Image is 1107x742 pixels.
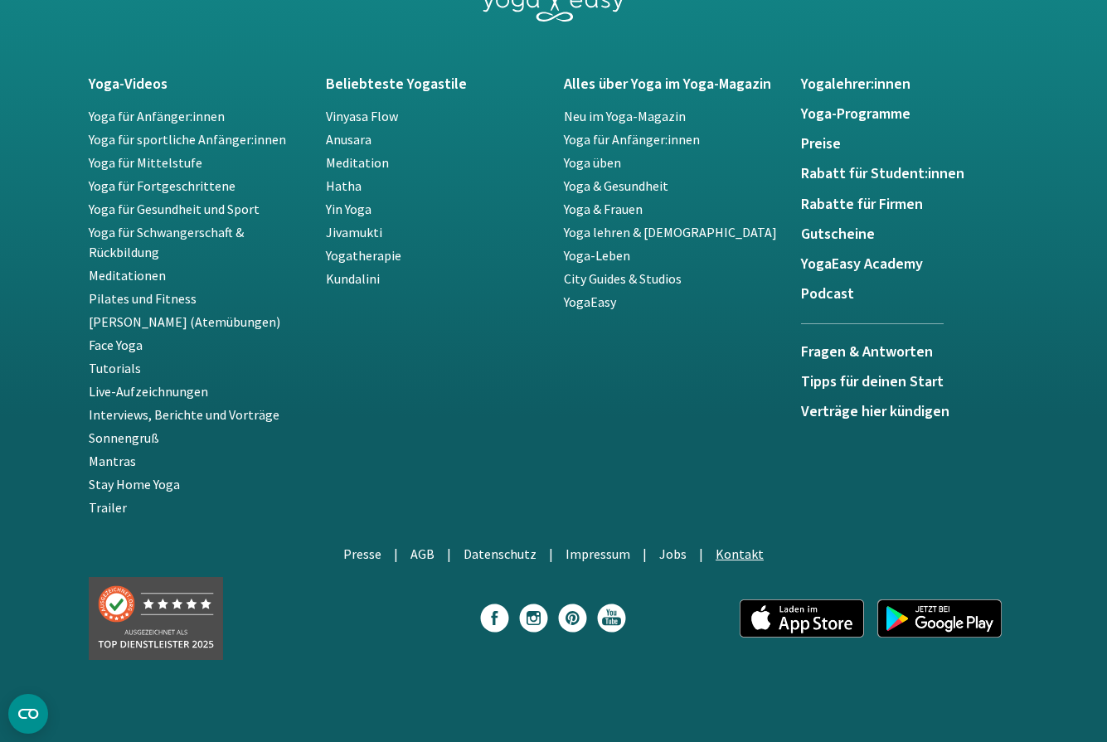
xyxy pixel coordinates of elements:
[343,546,381,562] a: Presse
[801,256,1019,273] a: YogaEasy Academy
[89,429,159,446] a: Sonnengruß
[326,177,362,194] a: Hatha
[89,453,136,469] a: Mantras
[643,544,647,564] li: |
[801,323,944,374] a: Fragen & Antworten
[564,76,782,93] a: Alles über Yoga im Yoga-Magazin
[89,313,280,330] a: [PERSON_NAME] (Atemübungen)
[801,286,1019,303] a: Podcast
[564,247,630,264] a: Yoga-Leben
[564,270,682,287] a: City Guides & Studios
[89,360,141,376] a: Tutorials
[801,404,1019,420] a: Verträge hier kündigen
[564,108,686,124] a: Neu im Yoga-Magazin
[801,196,1019,213] a: Rabatte für Firmen
[410,546,435,562] a: AGB
[564,177,668,194] a: Yoga & Gesundheit
[326,224,382,240] a: Jivamukti
[659,546,687,562] a: Jobs
[89,131,286,148] a: Yoga für sportliche Anfänger:innen
[326,131,371,148] a: Anusara
[699,544,703,564] li: |
[89,499,127,516] a: Trailer
[566,546,630,562] a: Impressum
[564,131,700,148] a: Yoga für Anfänger:innen
[877,599,1002,638] img: app_googleplay_de.png
[326,76,544,93] a: Beliebteste Yogastile
[89,290,197,307] a: Pilates und Fitness
[564,293,616,310] a: YogaEasy
[89,108,225,124] a: Yoga für Anfänger:innen
[326,154,389,171] a: Meditation
[801,374,1019,390] a: Tipps für deinen Start
[801,344,944,361] h5: Fragen & Antworten
[801,106,1019,123] a: Yoga-Programme
[89,406,279,423] a: Interviews, Berichte und Vorträge
[447,544,451,564] li: |
[326,108,398,124] a: Vinyasa Flow
[740,599,864,638] img: app_appstore_de.png
[89,177,235,194] a: Yoga für Fortgeschrittene
[564,224,777,240] a: Yoga lehren & [DEMOGRAPHIC_DATA]
[89,267,166,284] a: Meditationen
[89,337,143,353] a: Face Yoga
[89,476,180,492] a: Stay Home Yoga
[549,544,553,564] li: |
[801,226,1019,243] a: Gutscheine
[89,577,223,660] img: Top Dienstleister 2025
[464,546,537,562] a: Datenschutz
[89,383,208,400] a: Live-Aufzeichnungen
[801,166,1019,182] a: Rabatt für Student:innen
[89,224,244,260] a: Yoga für Schwangerschaft & Rückbildung
[89,76,307,93] a: Yoga-Videos
[89,154,202,171] a: Yoga für Mittelstufe
[394,544,398,564] li: |
[89,201,260,217] a: Yoga für Gesundheit und Sport
[564,154,621,171] a: Yoga üben
[326,247,401,264] a: Yogatherapie
[326,270,380,287] a: Kundalini
[564,201,643,217] a: Yoga & Frauen
[8,694,48,734] button: CMP-Widget öffnen
[801,136,1019,153] a: Preise
[326,201,371,217] a: Yin Yoga
[716,546,764,562] a: Kontakt
[801,76,1019,93] a: Yogalehrer:innen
